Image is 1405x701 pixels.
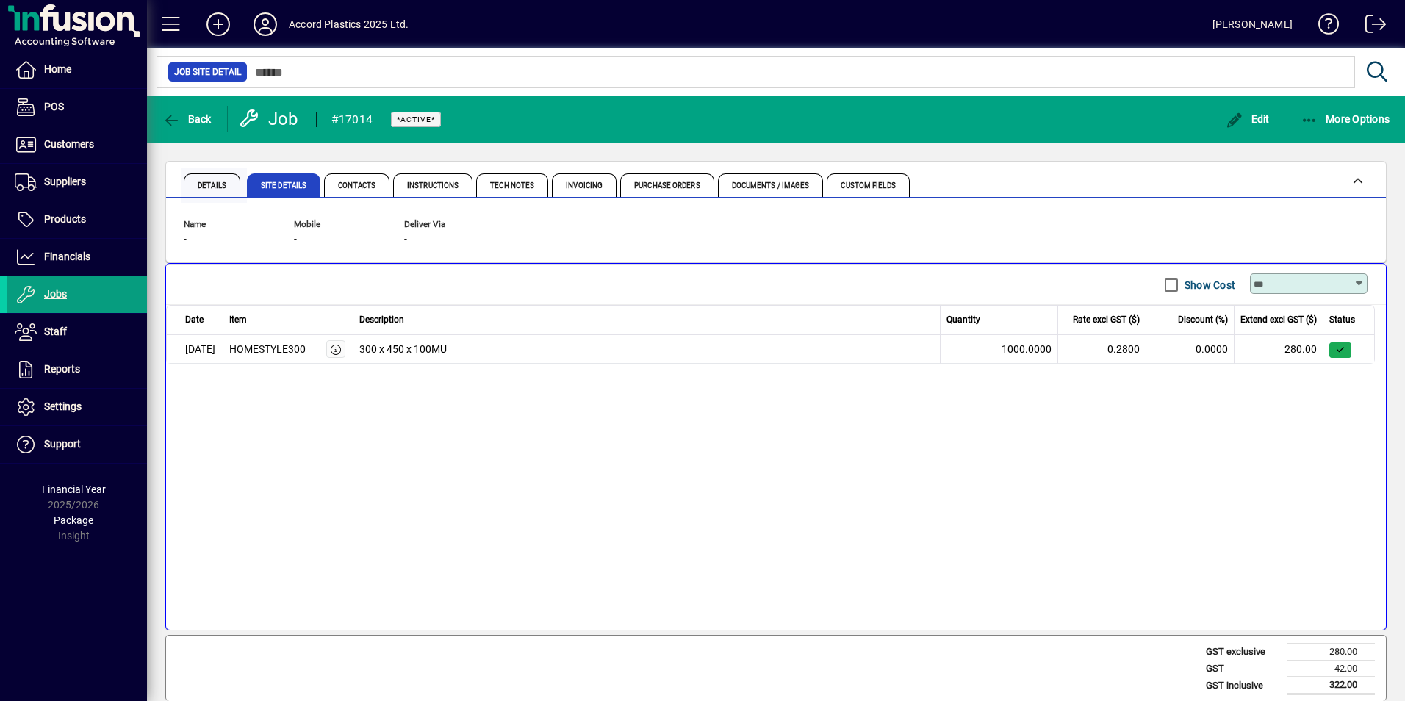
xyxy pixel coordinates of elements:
div: #17014 [331,108,373,132]
span: Products [44,213,86,225]
label: Show Cost [1182,278,1235,292]
span: More Options [1301,113,1390,125]
td: GST [1199,660,1287,677]
a: Suppliers [7,164,147,201]
span: Rate excl GST ($) [1073,313,1140,326]
button: Edit [1222,106,1273,132]
td: 280.00 [1287,644,1375,661]
span: Quantity [946,313,980,326]
span: Documents / Images [732,182,810,190]
span: - [294,234,297,245]
span: Instructions [407,182,459,190]
a: Reports [7,351,147,388]
span: Invoicing [566,182,603,190]
span: Contacts [338,182,375,190]
span: Settings [44,400,82,412]
a: POS [7,89,147,126]
a: Staff [7,314,147,350]
span: Customers [44,138,94,150]
app-page-header-button: Back [147,106,228,132]
span: Status [1329,313,1355,326]
span: Custom Fields [841,182,895,190]
a: Customers [7,126,147,163]
span: Extend excl GST ($) [1240,313,1317,326]
span: Discount (%) [1178,313,1228,326]
td: 0.2800 [1058,334,1146,364]
span: Tech Notes [490,182,534,190]
span: Suppliers [44,176,86,187]
td: GST exclusive [1199,644,1287,661]
span: Home [44,63,71,75]
div: Job [239,107,301,131]
span: Site Details [261,182,306,190]
button: Back [159,106,215,132]
td: [DATE] [166,334,223,364]
button: Add [195,11,242,37]
td: 42.00 [1287,660,1375,677]
span: POS [44,101,64,112]
span: Item [229,313,247,326]
span: Date [185,313,204,326]
span: Staff [44,326,67,337]
div: HOMESTYLE300 [229,342,306,357]
span: Name [184,220,272,229]
a: Settings [7,389,147,425]
span: Description [359,313,404,326]
span: Purchase Orders [634,182,700,190]
a: Financials [7,239,147,276]
span: Jobs [44,288,67,300]
span: - [404,234,407,245]
span: Deliver Via [404,220,492,229]
span: Job Site Detail [174,65,241,79]
button: Profile [242,11,289,37]
a: Logout [1354,3,1387,51]
td: 0.0000 [1146,334,1235,364]
span: Reports [44,363,80,375]
a: Products [7,201,147,238]
span: Financial Year [42,483,106,495]
td: 322.00 [1287,677,1375,694]
span: Edit [1226,113,1270,125]
span: 1000.0000 [1002,342,1052,357]
span: - [184,234,187,245]
span: Package [54,514,93,526]
span: Support [44,438,81,450]
button: More Options [1297,106,1394,132]
span: Back [162,113,212,125]
div: [PERSON_NAME] [1212,12,1293,36]
td: GST inclusive [1199,677,1287,694]
div: Accord Plastics 2025 Ltd. [289,12,409,36]
span: Mobile [294,220,382,229]
span: Details [198,182,226,190]
a: Knowledge Base [1307,3,1340,51]
td: 280.00 [1235,334,1323,364]
a: Support [7,426,147,463]
td: 300 x 450 x 100MU [353,334,941,364]
span: Financials [44,251,90,262]
a: Home [7,51,147,88]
